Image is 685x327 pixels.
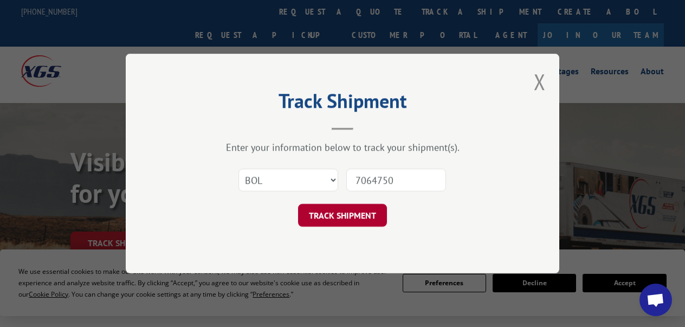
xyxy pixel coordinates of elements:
h2: Track Shipment [180,93,505,114]
button: TRACK SHIPMENT [298,204,387,227]
input: Number(s) [346,169,446,191]
div: Open chat [639,284,672,316]
div: Enter your information below to track your shipment(s). [180,141,505,153]
button: Close modal [534,67,546,96]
